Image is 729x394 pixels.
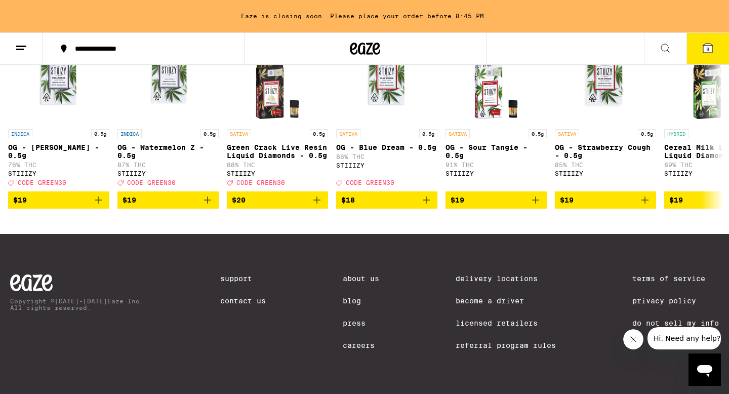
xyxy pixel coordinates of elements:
[227,23,328,191] a: Open page for Green Crack Live Resin Liquid Diamonds - 0.5g from STIIIZY
[456,319,556,327] a: Licensed Retailers
[445,191,547,209] button: Add to bag
[8,23,109,191] a: Open page for OG - King Louis XIII - 0.5g from STIIIZY
[445,129,470,138] p: SATIVA
[10,298,144,311] p: Copyright © [DATE]-[DATE] Eaze Inc. All rights reserved.
[343,341,379,349] a: Careers
[220,274,266,283] a: Support
[336,23,437,191] a: Open page for OG - Blue Dream - 0.5g from STIIIZY
[117,162,219,168] p: 87% THC
[117,143,219,160] p: OG - Watermelon Z - 0.5g
[227,162,328,168] p: 88% THC
[555,23,656,191] a: Open page for OG - Strawberry Cough - 0.5g from STIIIZY
[8,170,109,177] div: STIIIZY
[336,162,437,169] div: STIIIZY
[227,143,328,160] p: Green Crack Live Resin Liquid Diamonds - 0.5g
[8,129,32,138] p: INDICA
[8,23,109,124] img: STIIIZY - OG - King Louis XIII - 0.5g
[336,153,437,160] p: 86% THC
[451,196,464,204] span: $19
[555,170,656,177] div: STIIIZY
[200,129,219,138] p: 0.5g
[343,274,379,283] a: About Us
[8,143,109,160] p: OG - [PERSON_NAME] - 0.5g
[686,33,729,64] button: 3
[445,143,547,160] p: OG - Sour Tangie - 0.5g
[220,297,266,305] a: Contact Us
[456,341,556,349] a: Referral Program Rules
[688,353,721,386] iframe: Button to launch messaging window
[310,129,328,138] p: 0.5g
[445,170,547,177] div: STIIIZY
[445,23,547,124] img: STIIIZY - OG - Sour Tangie - 0.5g
[623,329,643,349] iframe: Close message
[638,129,656,138] p: 0.5g
[236,180,285,186] span: CODE GREEN30
[18,180,66,186] span: CODE GREEN30
[445,162,547,168] p: 91% THC
[232,196,246,204] span: $20
[456,297,556,305] a: Become a Driver
[529,129,547,138] p: 0.5g
[227,23,328,124] img: STIIIZY - Green Crack Live Resin Liquid Diamonds - 0.5g
[445,23,547,191] a: Open page for OG - Sour Tangie - 0.5g from STIIIZY
[346,180,394,186] span: CODE GREEN30
[555,191,656,209] button: Add to bag
[117,129,142,138] p: INDICA
[647,327,721,349] iframe: Message from company
[117,170,219,177] div: STIIIZY
[227,129,251,138] p: SATIVA
[8,162,109,168] p: 76% THC
[227,170,328,177] div: STIIIZY
[555,143,656,160] p: OG - Strawberry Cough - 0.5g
[555,23,656,124] img: STIIIZY - OG - Strawberry Cough - 0.5g
[419,129,437,138] p: 0.5g
[336,23,437,124] img: STIIIZY - OG - Blue Dream - 0.5g
[117,191,219,209] button: Add to bag
[336,143,437,151] p: OG - Blue Dream - 0.5g
[227,191,328,209] button: Add to bag
[632,319,719,327] a: Do Not Sell My Info
[336,191,437,209] button: Add to bag
[555,162,656,168] p: 85% THC
[91,129,109,138] p: 0.5g
[343,319,379,327] a: Press
[560,196,574,204] span: $19
[8,191,109,209] button: Add to bag
[706,46,709,52] span: 3
[117,23,219,124] img: STIIIZY - OG - Watermelon Z - 0.5g
[632,297,719,305] a: Privacy Policy
[669,196,683,204] span: $19
[341,196,355,204] span: $18
[664,129,688,138] p: HYBRID
[123,196,136,204] span: $19
[632,274,719,283] a: Terms of Service
[336,129,360,138] p: SATIVA
[555,129,579,138] p: SATIVA
[343,297,379,305] a: Blog
[456,274,556,283] a: Delivery Locations
[13,196,27,204] span: $19
[127,180,176,186] span: CODE GREEN30
[117,23,219,191] a: Open page for OG - Watermelon Z - 0.5g from STIIIZY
